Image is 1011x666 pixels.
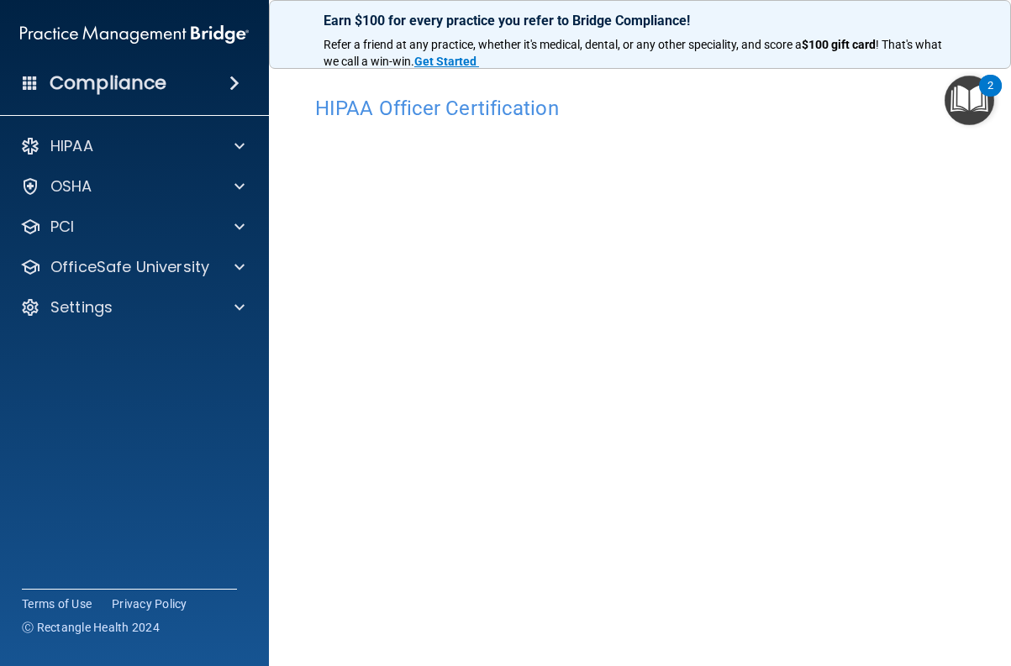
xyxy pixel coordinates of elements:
[20,136,245,156] a: HIPAA
[22,619,160,636] span: Ⓒ Rectangle Health 2024
[50,136,93,156] p: HIPAA
[20,217,245,237] a: PCI
[20,176,245,197] a: OSHA
[20,297,245,317] a: Settings
[20,257,245,277] a: OfficeSafe University
[414,55,479,68] a: Get Started
[802,38,876,51] strong: $100 gift card
[315,97,965,119] h4: HIPAA Officer Certification
[50,297,113,317] p: Settings
[50,257,209,277] p: OfficeSafe University
[112,595,187,612] a: Privacy Policy
[987,86,993,108] div: 2
[324,13,956,29] p: Earn $100 for every practice you refer to Bridge Compliance!
[50,176,92,197] p: OSHA
[324,38,945,68] span: ! That's what we call a win-win.
[50,71,166,95] h4: Compliance
[20,18,249,51] img: PMB logo
[324,38,802,51] span: Refer a friend at any practice, whether it's medical, dental, or any other speciality, and score a
[22,595,92,612] a: Terms of Use
[945,76,994,125] button: Open Resource Center, 2 new notifications
[414,55,477,68] strong: Get Started
[50,217,74,237] p: PCI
